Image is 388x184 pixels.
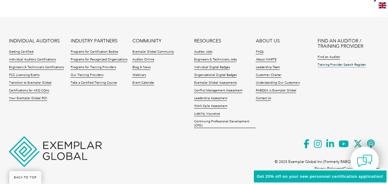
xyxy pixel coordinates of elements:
[194,65,230,70] a: Individual Digital Badges
[357,153,372,169] img: contact-chat.png
[256,96,271,101] a: Contact Us
[9,96,47,101] a: Your Exemplar Global ROI
[257,174,383,179] span: Get 20% off on your new personnel certification application!
[132,38,161,44] a: COMMUNITY
[194,73,236,77] a: Organizational Digital Badges
[132,65,150,70] a: Blog & News
[315,166,337,171] a: Privacy Policy
[315,165,379,172] p: and
[132,73,146,77] a: Webinars
[132,58,154,62] a: Auditor Online
[256,73,281,77] a: Customer Charter
[70,58,127,62] a: Programs for Recognized Organizations
[194,112,220,116] a: Liability Insurance
[194,104,227,108] a: Work Style Assessment
[9,81,52,85] a: Transition to Exemplar Global
[194,38,221,44] a: RESOURCES
[132,50,174,54] a: Exemplar Global Community
[194,120,256,128] a: Continuing Professional Development (CPD)
[194,96,227,101] a: Leadership Assessment
[256,38,279,44] a: ABOUT US
[70,50,118,54] a: Programs for Certification Bodies
[344,166,379,171] a: Copyright Disclaimer
[70,81,117,85] a: Take a Certified Training Course
[132,81,154,85] a: Event Calendar
[9,50,33,54] a: Getting Certified
[9,38,60,44] a: INDIVIDUAL AUDITORS
[275,158,379,165] p: © 2025 Exemplar Global Inc (Formerly RABQSA International).
[70,73,103,77] a: Our Training Providers
[194,81,236,85] a: Exemplar Global Assessments
[9,89,49,93] a: Certifications for ASQ CQAs
[256,50,263,54] a: FAQs
[256,81,299,85] a: Understanding Our Customers
[194,50,212,54] a: Auditor Jobs
[194,58,236,62] a: Engineers & Technicians Jobs
[70,65,116,70] a: Programs for Training Providers
[9,171,41,184] a: BACK TO TOP
[256,58,276,62] a: About iNARTE
[317,55,340,59] a: Find an Auditor
[9,65,64,70] a: Engineers & Technicians Certifications
[70,38,117,44] a: INDUSTRY PARTNERS
[256,89,296,93] a: RABQSA is Exemplar Global
[9,73,40,77] a: FCC Licensing Exams
[317,63,366,67] a: Training Provider Search Register
[256,65,280,70] a: Leadership Team
[317,38,379,49] a: FIND AN AUDITOR / TRAINING PROVIDER
[194,89,242,93] a: Conflict Management Assessment
[9,136,102,167] img: Exemplar Global
[9,58,56,62] a: Individual Auditors Certifications
[378,2,386,8] img: en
